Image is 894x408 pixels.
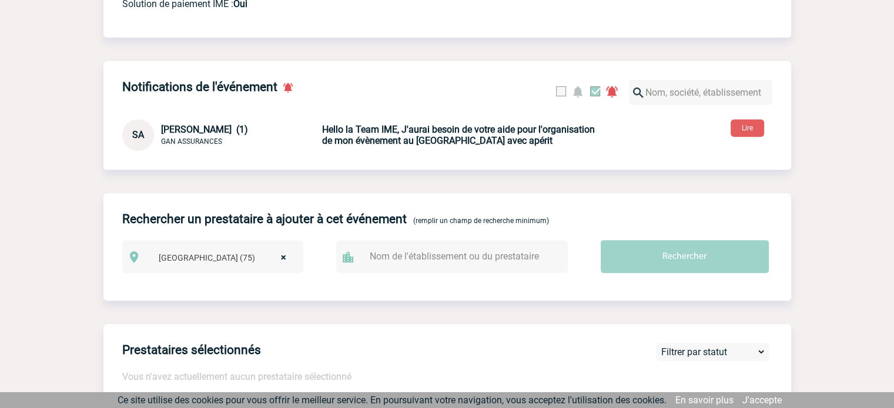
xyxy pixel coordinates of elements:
[731,119,764,137] button: Lire
[132,129,144,140] span: SA
[675,394,734,406] a: En savoir plus
[281,249,286,266] span: ×
[721,122,774,133] a: Lire
[161,137,222,146] span: GAN ASSURANCES
[122,343,261,357] h4: Prestataires sélectionnés
[601,240,769,273] input: Rechercher
[118,394,667,406] span: Ce site utilise des cookies pour vous offrir le meilleur service. En poursuivant votre navigation...
[154,249,298,266] span: Paris (75)
[122,129,598,140] a: SA [PERSON_NAME] (1) GAN ASSURANCES Hello la Team IME, J'aurai besoin de votre aide pour l'organi...
[322,124,595,146] b: Hello la Team IME, J'aurai besoin de votre aide pour l'organisation de mon évènement au [GEOGRAPH...
[742,394,782,406] a: J'accepte
[367,248,549,265] input: Nom de l'établissement ou du prestataire
[122,80,277,94] h4: Notifications de l'événement
[413,217,549,225] span: (remplir un champ de recherche minimum)
[122,212,407,226] h4: Rechercher un prestataire à ajouter à cet événement
[122,371,791,382] p: Vous n'avez actuellement aucun prestataire sélectionné
[122,119,320,151] div: Conversation privée : Client - Agence
[161,124,248,135] span: [PERSON_NAME] (1)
